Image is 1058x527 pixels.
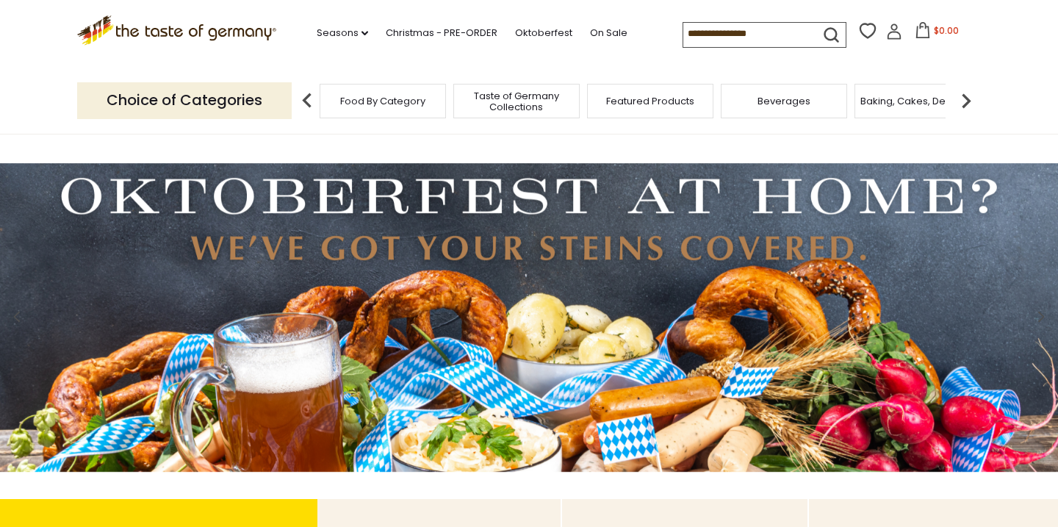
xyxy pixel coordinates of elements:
a: Baking, Cakes, Desserts [860,96,974,107]
a: On Sale [590,25,627,41]
a: Beverages [757,96,810,107]
a: Featured Products [606,96,694,107]
a: Oktoberfest [515,25,572,41]
button: $0.00 [905,22,968,44]
p: Choice of Categories [77,82,292,118]
img: previous arrow [292,86,322,115]
img: next arrow [951,86,981,115]
span: $0.00 [934,24,959,37]
a: Seasons [317,25,368,41]
a: Food By Category [340,96,425,107]
a: Christmas - PRE-ORDER [386,25,497,41]
a: Taste of Germany Collections [458,90,575,112]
